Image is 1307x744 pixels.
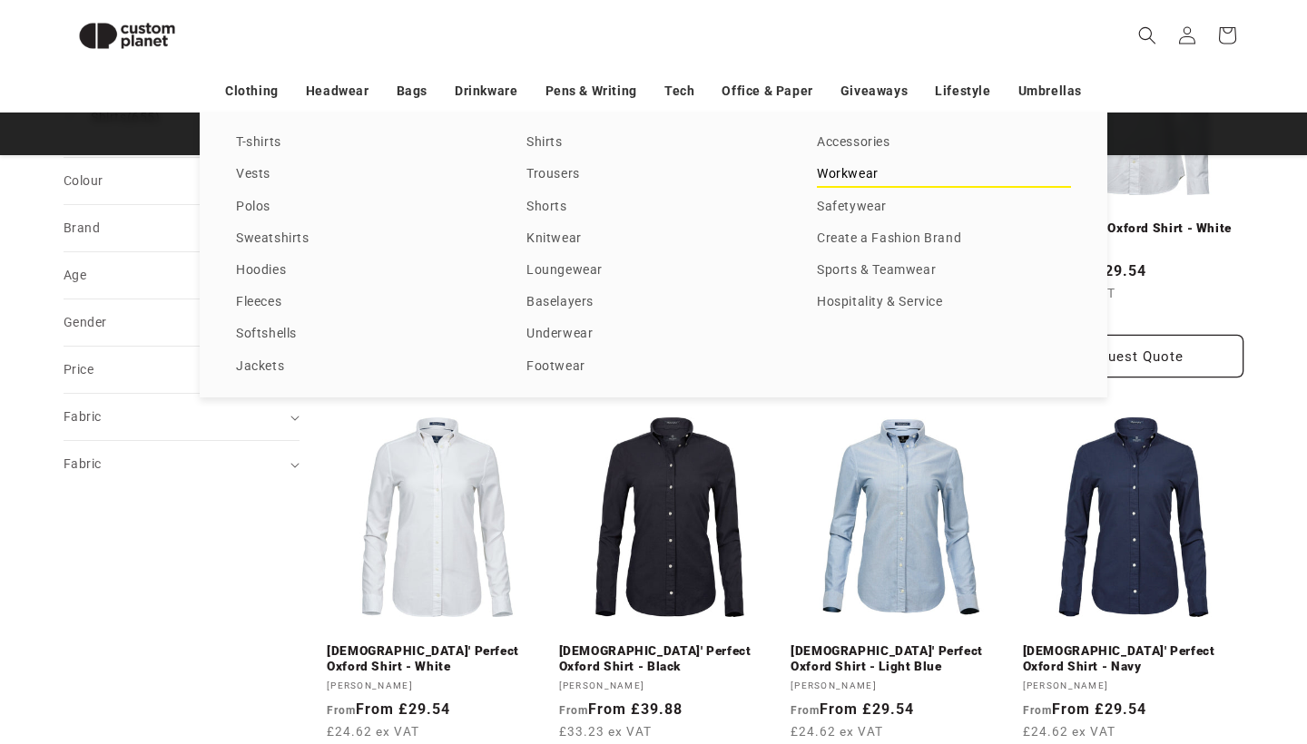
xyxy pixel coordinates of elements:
a: Bags [397,75,427,107]
a: Jackets [236,355,490,379]
a: Create a Fashion Brand [817,227,1071,251]
a: Vests [236,162,490,187]
a: Polos [236,195,490,220]
a: Giveaways [840,75,908,107]
a: Hoodies [236,259,490,283]
iframe: Chat Widget [996,548,1307,744]
a: Loungewear [526,259,781,283]
a: Sports & Teamwear [817,259,1071,283]
img: Custom Planet [64,7,191,64]
a: Tech [664,75,694,107]
div: Виджет чата [996,548,1307,744]
a: Safetywear [817,195,1071,220]
summary: Fabric (0 selected) [64,441,300,487]
summary: Fabric (0 selected) [64,394,300,440]
a: Hospitality & Service [817,290,1071,315]
a: [DEMOGRAPHIC_DATA]' Perfect Oxford Shirt - Light Blue [791,643,1012,675]
summary: Search [1127,15,1167,55]
a: Trousers [526,162,781,187]
a: Sweatshirts [236,227,490,251]
a: Workwear [817,162,1071,187]
a: Softshells [236,322,490,347]
a: Footwear [526,355,781,379]
a: Pens & Writing [545,75,637,107]
a: Underwear [526,322,781,347]
a: Office & Paper [722,75,812,107]
a: Drinkware [455,75,517,107]
a: Accessories [817,131,1071,155]
a: Lifestyle [935,75,990,107]
a: [DEMOGRAPHIC_DATA]' Perfect Oxford Shirt - White [327,643,548,675]
span: Fabric [64,409,101,424]
a: [DEMOGRAPHIC_DATA]' Perfect Oxford Shirt - Black [559,643,781,675]
a: Fleeces [236,290,490,315]
a: Knitwear [526,227,781,251]
a: Headwear [306,75,369,107]
a: T-shirts [236,131,490,155]
a: Shirts [526,131,781,155]
a: Baselayers [526,290,781,315]
a: Clothing [225,75,279,107]
a: Umbrellas [1018,75,1082,107]
span: Fabric [64,456,101,471]
a: Shorts [526,195,781,220]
